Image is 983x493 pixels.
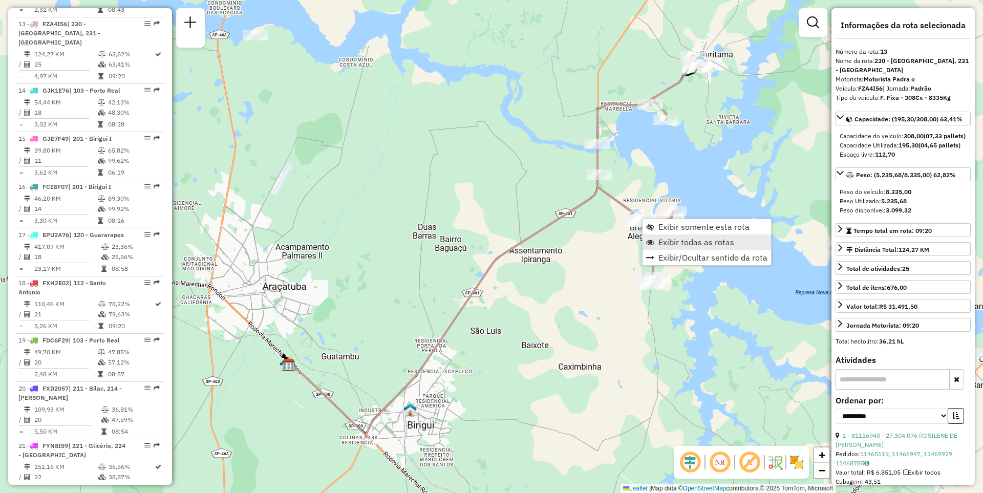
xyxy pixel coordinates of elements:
span: | 201 - Birigui I [69,135,112,142]
em: Rota exportada [154,280,160,286]
i: % de utilização da cubagem [98,206,105,212]
td: 3,30 KM [34,216,97,226]
div: Capacidade Utilizada: [840,141,967,150]
span: Exibir rótulo [737,450,762,475]
img: BREJO ALEGRE [629,208,643,222]
td: 20 [34,357,97,368]
td: 08:58 [111,264,160,274]
img: BIRIGUI [403,403,417,416]
em: Opções [144,385,151,391]
span: Peso do veículo: [840,188,911,196]
em: Opções [144,87,151,93]
i: % de utilização do peso [101,244,109,250]
div: Peso: (5.235,68/8.335,00) 62,82% [836,183,971,219]
em: Opções [144,231,151,238]
td: 54,44 KM [34,97,97,108]
i: Distância Total [24,301,30,307]
i: Total de Atividades [24,417,30,423]
td: 65,82% [108,145,159,156]
span: Exibir todas as rotas [658,238,734,246]
span: | 201 - Birigui I [68,183,111,190]
div: Espaço livre: [840,150,967,159]
div: Peso disponível: [840,206,967,215]
i: % de utilização do peso [101,406,109,413]
td: = [18,426,24,437]
a: Total de itens:676,00 [836,280,971,294]
div: Distância Total: [846,245,929,254]
span: Ocultar NR [708,450,732,475]
i: % de utilização da cubagem [101,417,109,423]
label: Ordenar por: [836,394,971,406]
td: = [18,369,24,379]
img: Exibir/Ocultar setores [788,454,805,470]
a: 1 - 81116940 - 27.304.076 ROSILENE DE [PERSON_NAME] [836,432,957,448]
i: Rota otimizada [155,464,161,470]
td: 79,63% [108,309,154,319]
i: % de utilização da cubagem [98,61,106,68]
i: Tempo total em rota [98,371,103,377]
strong: (07,33 pallets) [924,132,966,140]
i: Tempo total em rota [98,7,103,13]
i: Distância Total [24,349,30,355]
span: | 221 - Glicério, 224 - [GEOGRAPHIC_DATA] [18,442,125,459]
div: Total de itens: [846,283,907,292]
a: Tempo total em rota: 09:20 [836,223,971,237]
i: % de utilização do peso [98,51,106,57]
a: Jornada Motorista: 09:20 [836,318,971,332]
td: 78,22% [108,299,154,309]
li: Exibir somente esta rota [643,219,771,234]
span: + [819,448,825,461]
span: GJE7F49 [42,135,69,142]
td: 110,46 KM [34,299,98,309]
i: % de utilização do peso [98,301,106,307]
em: Rota exportada [154,442,160,448]
i: Tempo total em rota [98,73,103,79]
span: | 120 - Guararapes [69,231,124,239]
span: 21 - [18,442,125,459]
div: Capacidade: (195,30/308,00) 63,41% [836,127,971,163]
i: Distância Total [24,196,30,202]
span: 124,27 KM [899,246,929,253]
i: % de utilização da cubagem [101,254,109,260]
td: 57,12% [108,357,159,368]
td: = [18,119,24,130]
a: Valor total:R$ 31.491,50 [836,299,971,313]
i: Total de Atividades [24,206,30,212]
i: % de utilização da cubagem [98,110,105,116]
td: 47,85% [108,347,159,357]
td: 09:20 [108,71,154,81]
img: CDD Araçatuba [282,358,295,372]
span: Tempo total em rota: 09:20 [853,227,932,234]
div: Atividade não roteirizada - LANCHONETE BAR GOLE [243,30,268,40]
div: Capacidade do veículo: [840,132,967,141]
a: Distância Total:124,27 KM [836,242,971,256]
div: Map data © contributors,© 2025 TomTom, Microsoft [621,484,836,493]
td: 5,50 KM [34,426,101,437]
i: Total de Atividades [24,110,30,116]
div: Valor total: R$ 6.851,05 [836,468,971,477]
td: 08:54 [111,426,160,437]
span: | 103 - Porto Real [69,336,120,344]
td: 09:20 [108,321,154,331]
span: Total de atividades: [846,265,909,272]
td: 08:57 [108,369,159,379]
img: Fluxo de ruas [767,454,783,470]
i: % de utilização do peso [98,464,106,470]
td: 4,97 KM [34,71,98,81]
i: Total de Atividades [24,158,30,164]
a: Total de atividades:25 [836,261,971,275]
strong: 36,21 hL [879,337,904,345]
i: Total de Atividades [24,359,30,366]
i: Distância Total [24,147,30,154]
em: Opções [144,337,151,343]
i: Distância Total [24,406,30,413]
a: Exibir filtros [803,12,823,33]
strong: F. Fixa - 308Cx - 8335Kg [880,94,951,101]
td: 5,26 KM [34,321,98,331]
td: 99,62% [108,156,159,166]
td: 49,70 KM [34,347,97,357]
td: / [18,252,24,262]
td: 06:19 [108,167,159,178]
span: Exibir somente esta rota [658,223,750,231]
h4: Informações da rota selecionada [836,20,971,30]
